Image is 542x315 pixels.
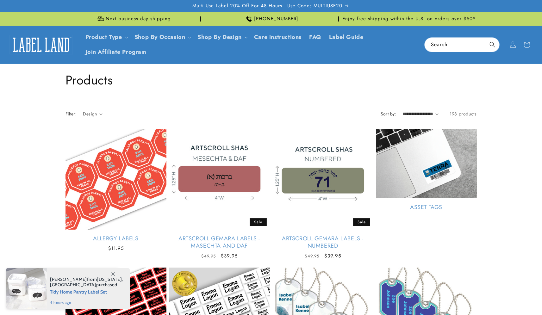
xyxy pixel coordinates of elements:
[50,276,87,282] span: [PERSON_NAME]
[106,16,171,22] span: Next business day shipping
[134,34,185,41] span: Shop By Occasion
[65,12,201,26] div: Announcement
[83,111,103,117] summary: Design (0 selected)
[7,33,75,57] a: Label Land
[131,30,194,45] summary: Shop By Occasion
[272,235,373,250] a: Artscroll Gemara Labels - Numbered
[82,30,131,45] summary: Product Type
[197,33,241,41] a: Shop By Design
[65,235,166,242] a: Allergy Labels
[85,48,146,56] span: Join Affiliate Program
[450,111,477,117] span: 198 products
[309,34,321,41] span: FAQ
[341,12,477,26] div: Announcement
[169,235,270,250] a: Artscroll Gemara Labels - Masechta and Daf
[50,282,96,287] span: [GEOGRAPHIC_DATA]
[50,277,123,287] span: from , purchased
[254,34,302,41] span: Care instructions
[192,3,342,9] span: Multi Use Label 20% Off For 48 Hours - Use Code: MULTIUSE20
[485,38,499,52] button: Search
[381,111,396,117] label: Sort by:
[329,34,364,41] span: Label Guide
[342,16,476,22] span: Enjoy free shipping within the U.S. on orders over $50*
[65,111,77,117] h2: Filter:
[50,300,123,306] span: 4 hours ago
[250,30,305,45] a: Care instructions
[83,111,97,117] span: Design
[50,287,123,295] span: Tidy Home Pantry Label Set
[305,30,325,45] a: FAQ
[97,276,122,282] span: [US_STATE]
[376,204,477,211] a: Asset Tags
[194,30,250,45] summary: Shop By Design
[325,30,367,45] a: Label Guide
[85,33,122,41] a: Product Type
[479,288,536,309] iframe: Gorgias live chat messenger
[203,12,339,26] div: Announcement
[65,72,477,88] h1: Products
[82,45,150,59] a: Join Affiliate Program
[254,16,298,22] span: [PHONE_NUMBER]
[9,35,73,54] img: Label Land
